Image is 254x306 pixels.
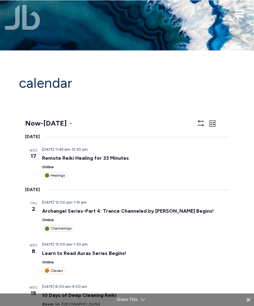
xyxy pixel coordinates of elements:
[25,289,42,298] span: 15
[72,284,87,289] span: 9:00 am
[42,260,54,264] span: Online
[25,118,72,128] button: Now - [DATE]
[43,119,67,127] span: [DATE]
[74,242,88,246] span: 1:30 pm
[42,155,129,161] a: Remote Reiki Healing for 33 Minutes
[25,243,42,248] span: Wed
[42,147,88,152] time: -
[42,284,87,289] time: -
[42,250,126,257] a: Learn to Read Auras Series Begins!
[5,5,40,30] img: Jamie Butler. The Everyday Medium
[42,292,116,298] a: 10 Days of Deep Cleaning Reiki
[235,9,245,17] button: Toggle navigation
[42,165,54,169] span: Online
[42,200,72,205] span: [DATE] 12:00 pm
[71,147,88,152] span: 12:30 pm
[42,284,71,289] span: [DATE] 8:00 am
[25,148,42,153] span: Wed
[42,208,214,214] a: Archangel Series-Part 4: Trance Channeled by [PERSON_NAME] Begins!
[42,242,72,246] span: [DATE] 12:00 pm
[74,200,87,205] span: 1:15 pm
[25,247,42,256] span: 8
[42,267,66,274] div: Classes
[19,75,235,91] h1: Calendar
[25,186,40,194] time: [DATE]
[25,119,40,127] span: Now
[25,152,42,160] span: 17
[42,242,88,246] time: -
[25,133,40,141] time: [DATE]
[40,118,43,128] span: -
[25,205,42,213] span: 2
[25,285,42,291] span: Wed
[42,200,87,205] time: -
[42,147,70,152] span: [DATE] 11:45 am
[42,218,54,222] span: Online
[42,172,68,179] div: Healings
[25,201,42,206] span: Thu
[42,225,74,232] div: Channelings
